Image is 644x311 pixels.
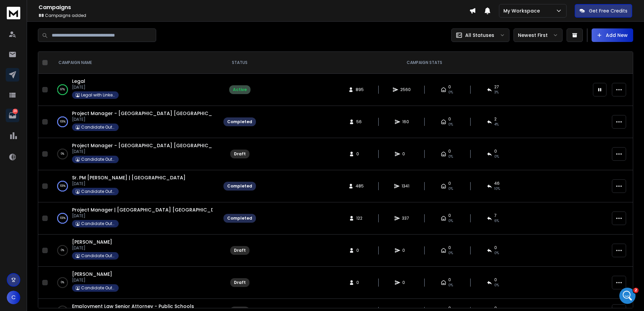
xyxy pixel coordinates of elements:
[402,216,409,221] span: 337
[514,28,563,42] button: Newest First
[494,218,499,224] span: 6 %
[494,283,499,288] span: 0%
[227,119,252,125] div: Completed
[5,155,130,172] div: Christopher says…
[356,151,363,157] span: 0
[448,283,453,288] span: 0%
[50,138,219,170] td: 0%Project Manager - [GEOGRAPHIC_DATA] [GEOGRAPHIC_DATA] - KwanWo[DATE]Candidate Outreach
[356,183,364,189] span: 485
[81,189,115,194] p: Candidate Outreach
[72,117,213,122] p: [DATE]
[50,202,219,235] td: 100%Project Manager | [GEOGRAPHIC_DATA] [GEOGRAPHIC_DATA] | Fabco[DATE]Candidate Outreach
[72,181,186,186] p: [DATE]
[5,19,111,74] div: Hi [PERSON_NAME],Are you seeing any specific error message when you try to upload leads? Also, co...
[30,83,124,103] div: Just says that no leads are in our campaign under the "new construction" tab
[575,4,632,18] button: Get Free Credits
[448,181,451,186] span: 0
[72,174,186,181] a: Sr. PM [PERSON_NAME] | [GEOGRAPHIC_DATA]
[50,267,219,299] td: 0%[PERSON_NAME][DATE]Candidate Outreach
[11,135,67,139] div: [PERSON_NAME] • 21h ago
[448,186,453,192] span: 0%
[233,87,247,92] div: Active
[61,279,64,286] p: 0 %
[72,277,119,283] p: [DATE]
[227,216,252,221] div: Completed
[81,253,115,259] p: Candidate Outreach
[6,194,129,219] textarea: Message…
[81,125,115,130] p: Candidate Outreach
[5,19,130,79] div: Raj says…
[116,219,127,230] button: Send a message…
[72,85,119,90] p: [DATE]
[400,87,411,92] span: 2560
[66,159,124,167] a: Financial ...OM (1).csv
[402,119,409,125] span: 160
[60,118,66,125] p: 100 %
[494,181,500,186] span: 46
[72,206,246,213] a: Project Manager | [GEOGRAPHIC_DATA] [GEOGRAPHIC_DATA] | Fabco
[448,250,453,256] span: 0%
[72,239,112,245] a: [PERSON_NAME]
[494,250,499,256] span: 0%
[39,3,469,12] h1: Campaigns
[494,154,499,159] span: 0%
[33,8,81,15] p: Active in the last 15m
[260,52,589,74] th: CAMPAIGN STATS
[402,183,409,189] span: 1341
[633,288,639,293] span: 2
[448,149,451,154] span: 0
[234,248,246,253] div: Draft
[72,142,255,149] a: Project Manager - [GEOGRAPHIC_DATA] [GEOGRAPHIC_DATA] - KwanWo
[494,149,497,154] span: 0
[81,285,115,291] p: Candidate Outreach
[7,291,20,304] button: C
[72,213,213,219] p: [DATE]
[494,116,497,122] span: 2
[49,172,130,187] div: Random Con...ER.COM.csv
[50,74,219,106] td: 97%Legal[DATE]Legal with LinkedLeeds
[494,277,497,283] span: 0
[402,248,409,253] span: 0
[4,3,17,16] button: go back
[592,28,633,42] button: Add New
[448,90,453,95] span: 0%
[60,155,130,171] div: Financial ...OM (1).csv
[10,222,16,227] button: Emoji picker
[50,235,219,267] td: 0%[PERSON_NAME][DATE]Candidate Outreach
[81,221,115,226] p: Candidate Outreach
[494,186,500,192] span: 10 %
[234,151,246,157] div: Draft
[55,176,124,183] a: Random Con...ER.COM.csv
[81,92,115,98] p: Legal with LinkedLeeds
[448,245,451,250] span: 0
[72,110,283,117] a: Project Manager - [GEOGRAPHIC_DATA] [GEOGRAPHIC_DATA] - KwanWo (Updated)
[448,154,453,159] span: 0%
[24,79,130,107] div: Just says that no leads are in our campaign under the "new construction" tab
[61,247,64,254] p: 0 %
[62,176,124,183] div: Random Con...ER.COM.csv
[64,192,124,199] div: #628502656...OM (1).csv
[448,277,451,283] span: 0
[11,116,105,130] div: Hey, can you share the file with me that you are trying to upload?
[7,7,20,19] img: logo
[50,106,219,138] td: 100%Project Manager - [GEOGRAPHIC_DATA] [GEOGRAPHIC_DATA] - KwanWo (Updated)[DATE]Candidate Outreach
[6,109,19,122] a: 29
[448,213,451,218] span: 0
[72,159,124,166] div: Financial ...OM (1).csv
[448,84,451,90] span: 0
[494,245,497,250] span: 0
[356,248,363,253] span: 0
[5,79,130,113] div: Christopher says…
[81,157,115,162] p: Candidate Outreach
[589,7,627,14] p: Get Free Credits
[72,271,112,277] a: [PERSON_NAME]
[39,13,469,18] p: Campaigns added
[494,213,497,218] span: 7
